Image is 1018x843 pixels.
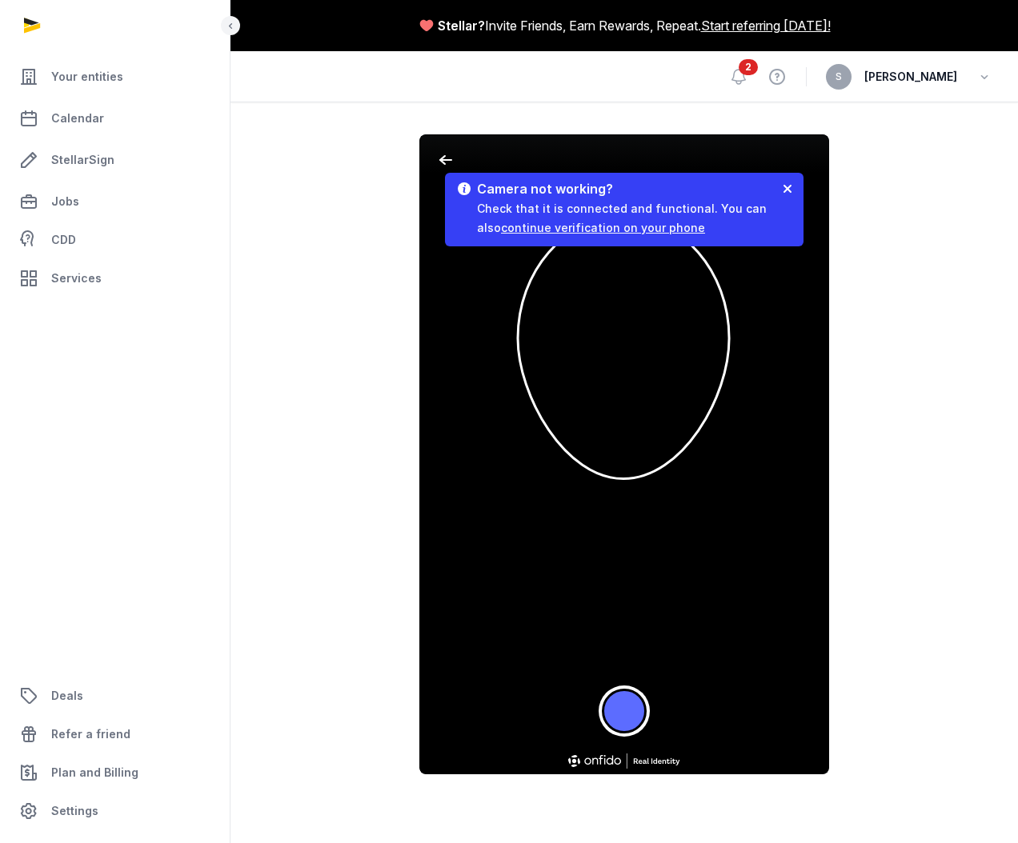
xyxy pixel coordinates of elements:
a: CDD [13,224,217,256]
a: Jobs [13,182,217,221]
button: S [826,64,852,90]
span: [PERSON_NAME] [864,67,957,86]
span: Deals [51,686,83,705]
button: back [432,147,495,173]
a: Your entities [13,58,217,96]
a: Refer a friend [13,715,217,753]
h1: Keep your face within the oval [445,173,804,192]
a: Services [13,259,217,298]
a: Settings [13,792,217,830]
a: StellarSign [13,141,217,179]
span: Plan and Billing [51,763,138,782]
span: 2 [739,59,758,75]
a: Calendar [13,99,217,138]
button: Take a photo [602,689,647,733]
span: Your entities [51,67,123,86]
span: Services [51,269,102,288]
span: Stellar? [438,16,485,35]
iframe: Chat Widget [730,657,1018,843]
span: CDD [51,230,76,250]
span: Refer a friend [51,725,130,744]
a: Plan and Billing [13,753,217,792]
a: Start referring [DATE]! [701,16,831,35]
a: Deals [13,677,217,715]
span: Settings [51,801,98,821]
span: Jobs [51,192,79,211]
span: S [836,72,842,82]
span: StellarSign [51,150,114,170]
span: Calendar [51,109,104,128]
